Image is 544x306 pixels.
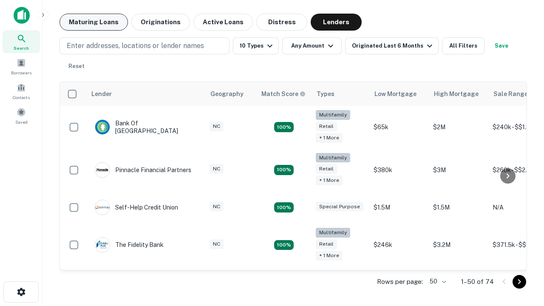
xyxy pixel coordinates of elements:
[369,224,429,266] td: $246k
[282,37,342,54] button: Any Amount
[95,162,191,178] div: Pinnacle Financial Partners
[369,106,429,149] td: $65k
[210,89,244,99] div: Geography
[316,153,350,163] div: Multifamily
[316,122,337,131] div: Retail
[442,37,484,54] button: All Filters
[429,149,488,192] td: $3M
[3,30,40,53] a: Search
[91,89,112,99] div: Lender
[233,37,279,54] button: 10 Types
[488,37,515,54] button: Save your search to get updates of matches that match your search criteria.
[67,41,204,51] p: Enter addresses, locations or lender names
[316,202,363,212] div: Special Purpose
[14,45,29,51] span: Search
[493,89,528,99] div: Sale Range
[3,55,40,78] a: Borrowers
[3,104,40,127] a: Saved
[345,37,439,54] button: Originated Last 6 Months
[261,89,304,99] h6: Match Score
[59,14,128,31] button: Maturing Loans
[15,119,28,125] span: Saved
[369,149,429,192] td: $380k
[352,41,435,51] div: Originated Last 6 Months
[317,89,334,99] div: Types
[11,69,31,76] span: Borrowers
[316,228,350,238] div: Multifamily
[429,224,488,266] td: $3.2M
[14,7,30,24] img: capitalize-icon.png
[501,238,544,279] iframe: Chat Widget
[274,240,294,250] div: Matching Properties: 10, hasApolloMatch: undefined
[312,82,369,106] th: Types
[95,120,110,134] img: picture
[513,275,526,289] button: Go to next page
[426,275,448,288] div: 50
[434,89,479,99] div: High Mortgage
[210,164,224,174] div: NC
[274,165,294,175] div: Matching Properties: 17, hasApolloMatch: undefined
[95,200,178,215] div: Self-help Credit Union
[369,191,429,224] td: $1.5M
[210,122,224,131] div: NC
[369,82,429,106] th: Low Mortgage
[193,14,253,31] button: Active Loans
[95,163,110,177] img: picture
[95,237,164,252] div: The Fidelity Bank
[59,37,229,54] button: Enter addresses, locations or lender names
[316,110,350,120] div: Multifamily
[429,82,488,106] th: High Mortgage
[316,176,343,185] div: + 1 more
[461,277,494,287] p: 1–50 of 74
[429,191,488,224] td: $1.5M
[205,82,256,106] th: Geography
[377,277,423,287] p: Rows per page:
[429,106,488,149] td: $2M
[13,94,30,101] span: Contacts
[63,58,90,75] button: Reset
[95,238,110,252] img: picture
[316,133,343,143] div: + 1 more
[274,122,294,132] div: Matching Properties: 17, hasApolloMatch: undefined
[95,119,197,135] div: Bank Of [GEOGRAPHIC_DATA]
[316,251,343,261] div: + 1 more
[261,89,306,99] div: Capitalize uses an advanced AI algorithm to match your search with the best lender. The match sco...
[311,14,362,31] button: Lenders
[256,82,312,106] th: Capitalize uses an advanced AI algorithm to match your search with the best lender. The match sco...
[3,79,40,102] a: Contacts
[316,239,337,249] div: Retail
[374,89,416,99] div: Low Mortgage
[131,14,190,31] button: Originations
[256,14,307,31] button: Distress
[95,200,110,215] img: picture
[210,239,224,249] div: NC
[86,82,205,106] th: Lender
[210,202,224,212] div: NC
[316,164,337,174] div: Retail
[274,202,294,212] div: Matching Properties: 11, hasApolloMatch: undefined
